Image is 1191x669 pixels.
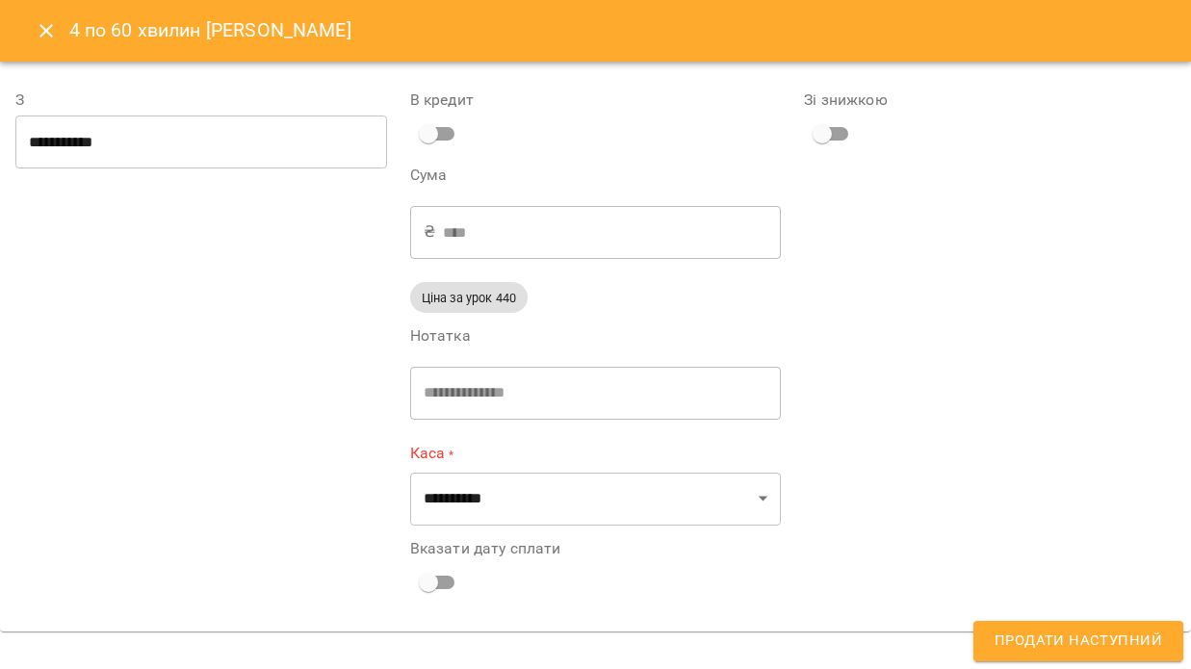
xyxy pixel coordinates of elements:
label: Каса [410,443,782,465]
span: Продати наступний [995,629,1162,654]
label: З [15,92,387,108]
p: ₴ [424,220,435,244]
span: Ціна за урок 440 [410,289,528,307]
button: Продати наступний [973,621,1183,661]
label: Нотатка [410,328,782,344]
label: Сума [410,167,782,183]
h6: 4 по 60 хвилин [PERSON_NAME] [69,15,351,45]
label: Зі знижкою [804,92,1176,108]
label: В кредит [410,92,782,108]
label: Вказати дату сплати [410,541,782,556]
button: Close [23,8,69,54]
